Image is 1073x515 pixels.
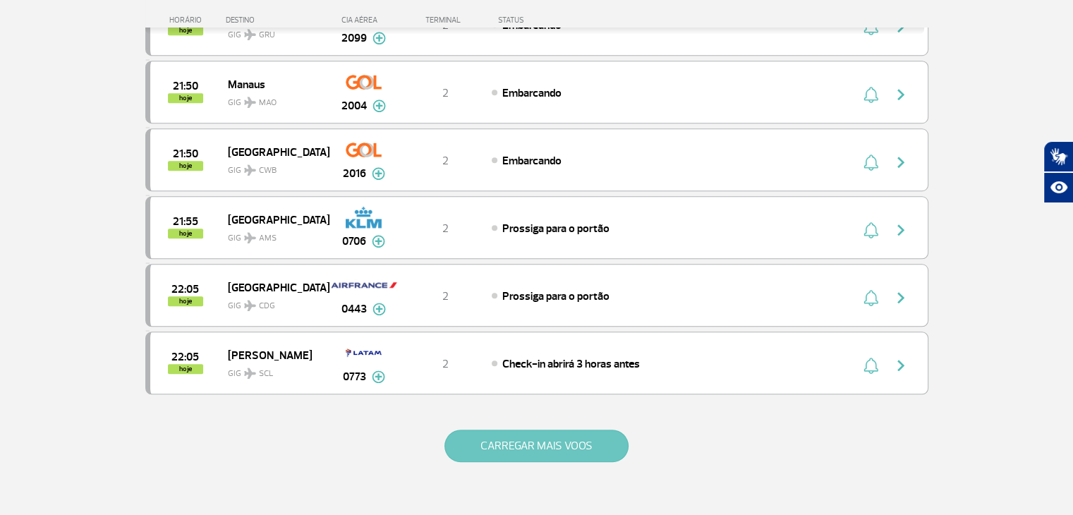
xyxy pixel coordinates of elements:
div: TERMINAL [399,16,491,25]
button: Abrir tradutor de língua de sinais. [1043,141,1073,172]
img: destiny_airplane.svg [244,97,256,108]
span: GRU [259,29,275,42]
div: CIA AÉREA [329,16,399,25]
span: 2025-09-30 21:50:00 [173,81,198,91]
img: mais-info-painel-voo.svg [372,370,385,383]
img: destiny_airplane.svg [244,164,256,176]
button: Abrir recursos assistivos. [1043,172,1073,203]
span: 0706 [342,233,366,250]
span: MAO [259,97,277,109]
span: [PERSON_NAME] [228,346,318,364]
img: destiny_airplane.svg [244,232,256,243]
span: SCL [259,368,273,380]
span: Check-in abrirá 3 horas antes [502,357,640,371]
span: CWB [259,164,277,177]
span: GIG [228,157,318,177]
span: 2 [442,289,449,303]
span: GIG [228,89,318,109]
span: hoje [168,161,203,171]
img: seta-direita-painel-voo.svg [892,86,909,103]
img: sino-painel-voo.svg [863,154,878,171]
img: mais-info-painel-voo.svg [372,235,385,248]
img: sino-painel-voo.svg [863,86,878,103]
span: 0773 [343,368,366,385]
img: seta-direita-painel-voo.svg [892,289,909,306]
span: CDG [259,300,275,313]
span: 2025-09-30 21:50:00 [173,149,198,159]
span: 2099 [341,30,367,47]
img: destiny_airplane.svg [244,368,256,379]
span: 2 [442,154,449,168]
button: CARREGAR MAIS VOOS [444,430,629,462]
span: 2004 [341,97,367,114]
span: [GEOGRAPHIC_DATA] [228,210,318,229]
img: mais-info-painel-voo.svg [372,99,386,112]
div: DESTINO [226,16,329,25]
span: Embarcando [502,154,562,168]
span: AMS [259,232,277,245]
span: 2025-09-30 21:55:00 [173,217,198,226]
span: hoje [168,296,203,306]
div: Plugin de acessibilidade da Hand Talk. [1043,141,1073,203]
span: GIG [228,292,318,313]
img: mais-info-painel-voo.svg [372,303,386,315]
span: Manaus [228,75,318,93]
span: 2 [442,222,449,236]
span: GIG [228,360,318,380]
span: 2025-09-30 22:05:00 [171,284,199,294]
span: GIG [228,224,318,245]
span: Prossiga para o portão [502,289,610,303]
span: 2 [442,357,449,371]
span: 2 [442,86,449,100]
img: sino-painel-voo.svg [863,357,878,374]
span: hoje [168,364,203,374]
span: hoje [168,229,203,238]
img: mais-info-painel-voo.svg [372,167,385,180]
span: [GEOGRAPHIC_DATA] [228,143,318,161]
span: 2025-09-30 22:05:00 [171,352,199,362]
img: mais-info-painel-voo.svg [372,32,386,44]
span: 0443 [341,301,367,317]
span: 2016 [343,165,366,182]
img: sino-painel-voo.svg [863,222,878,238]
div: HORÁRIO [150,16,226,25]
img: seta-direita-painel-voo.svg [892,357,909,374]
span: Embarcando [502,86,562,100]
img: sino-painel-voo.svg [863,289,878,306]
img: destiny_airplane.svg [244,29,256,40]
span: [GEOGRAPHIC_DATA] [228,278,318,296]
span: Prossiga para o portão [502,222,610,236]
div: STATUS [491,16,606,25]
img: destiny_airplane.svg [244,300,256,311]
img: seta-direita-painel-voo.svg [892,154,909,171]
span: hoje [168,93,203,103]
img: seta-direita-painel-voo.svg [892,222,909,238]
